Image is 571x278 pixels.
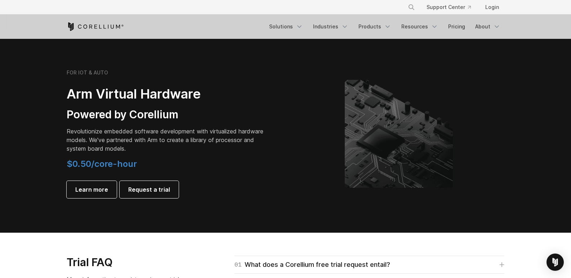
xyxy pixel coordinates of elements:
a: 01What does a Corellium free trial request entail? [235,260,504,270]
h2: Arm Virtual Hardware [67,86,268,102]
h3: Trial FAQ [67,256,193,269]
img: Corellium's ARM Virtual Hardware Platform [345,80,453,188]
a: Support Center [421,1,477,14]
div: Navigation Menu [399,1,505,14]
div: Navigation Menu [265,20,505,33]
p: Revolutionize embedded software development with virtualized hardware models. We've partnered wit... [67,127,268,153]
span: $0.50/core-hour [67,159,137,169]
span: Learn more [75,185,108,194]
a: Pricing [444,20,469,33]
div: What does a Corellium free trial request entail? [235,260,390,270]
button: Search [405,1,418,14]
a: Request a trial [120,181,179,198]
span: Request a trial [128,185,170,194]
span: 01 [235,260,242,270]
a: Industries [309,20,353,33]
a: Corellium Home [67,22,124,31]
div: Open Intercom Messenger [547,254,564,271]
a: Login [479,1,505,14]
h6: FOR IOT & AUTO [67,69,108,76]
a: About [471,20,505,33]
a: Resources [397,20,442,33]
a: Products [354,20,396,33]
h3: Powered by Corellium [67,108,268,122]
a: Learn more [67,181,117,198]
a: Solutions [265,20,307,33]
